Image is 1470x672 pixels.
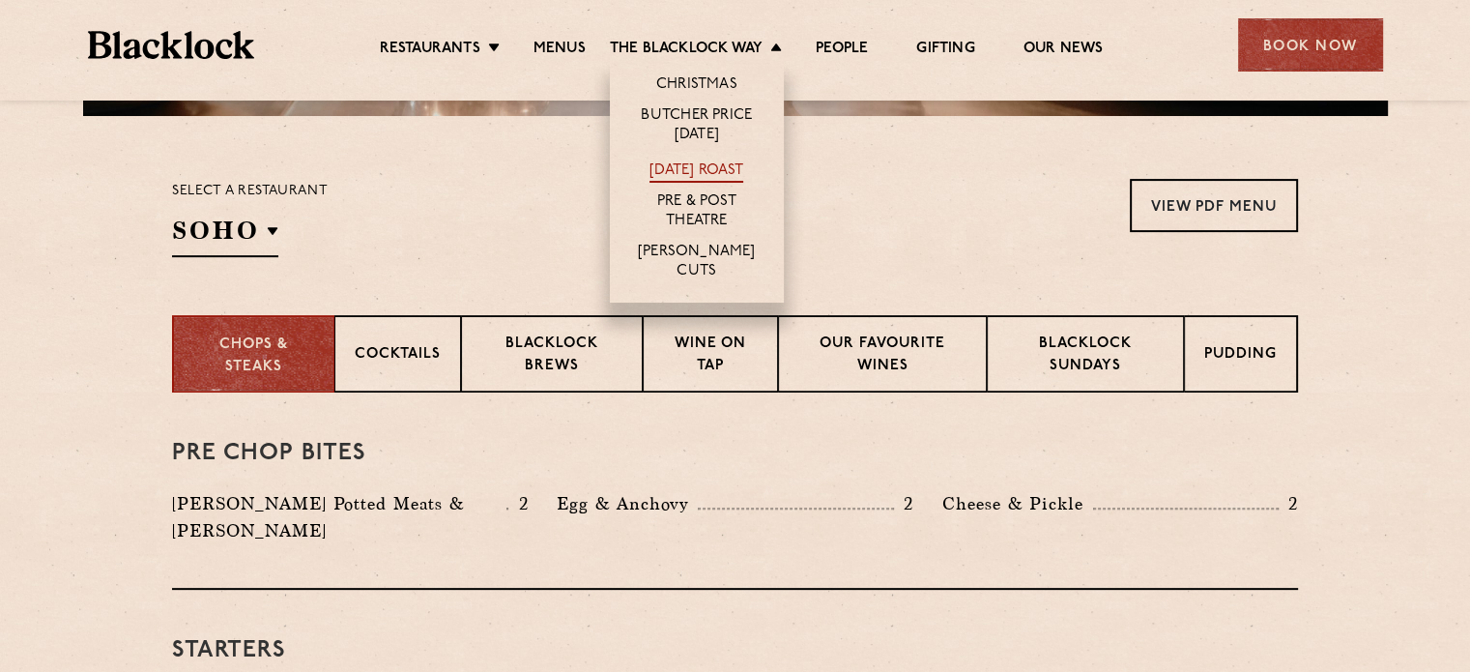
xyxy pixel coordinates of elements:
[629,192,764,233] a: Pre & Post Theatre
[88,31,255,59] img: BL_Textured_Logo-footer-cropped.svg
[193,335,314,378] p: Chops & Steaks
[629,243,764,283] a: [PERSON_NAME] Cuts
[1204,344,1277,368] p: Pudding
[508,491,528,516] p: 2
[172,441,1298,466] h3: Pre Chop Bites
[1023,40,1104,61] a: Our News
[798,334,966,379] p: Our favourite wines
[1279,491,1298,516] p: 2
[942,490,1093,517] p: Cheese & Pickle
[355,344,441,368] p: Cocktails
[916,40,974,61] a: Gifting
[533,40,586,61] a: Menus
[816,40,868,61] a: People
[172,638,1298,663] h3: Starters
[380,40,480,61] a: Restaurants
[649,161,743,183] a: [DATE] Roast
[1238,18,1383,72] div: Book Now
[656,75,737,97] a: Christmas
[663,334,758,379] p: Wine on Tap
[172,490,506,544] p: [PERSON_NAME] Potted Meats & [PERSON_NAME]
[894,491,913,516] p: 2
[1130,179,1298,232] a: View PDF Menu
[172,179,328,204] p: Select a restaurant
[557,490,698,517] p: Egg & Anchovy
[172,214,278,257] h2: SOHO
[1007,334,1164,379] p: Blacklock Sundays
[610,40,763,61] a: The Blacklock Way
[481,334,622,379] p: Blacklock Brews
[629,106,764,147] a: Butcher Price [DATE]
